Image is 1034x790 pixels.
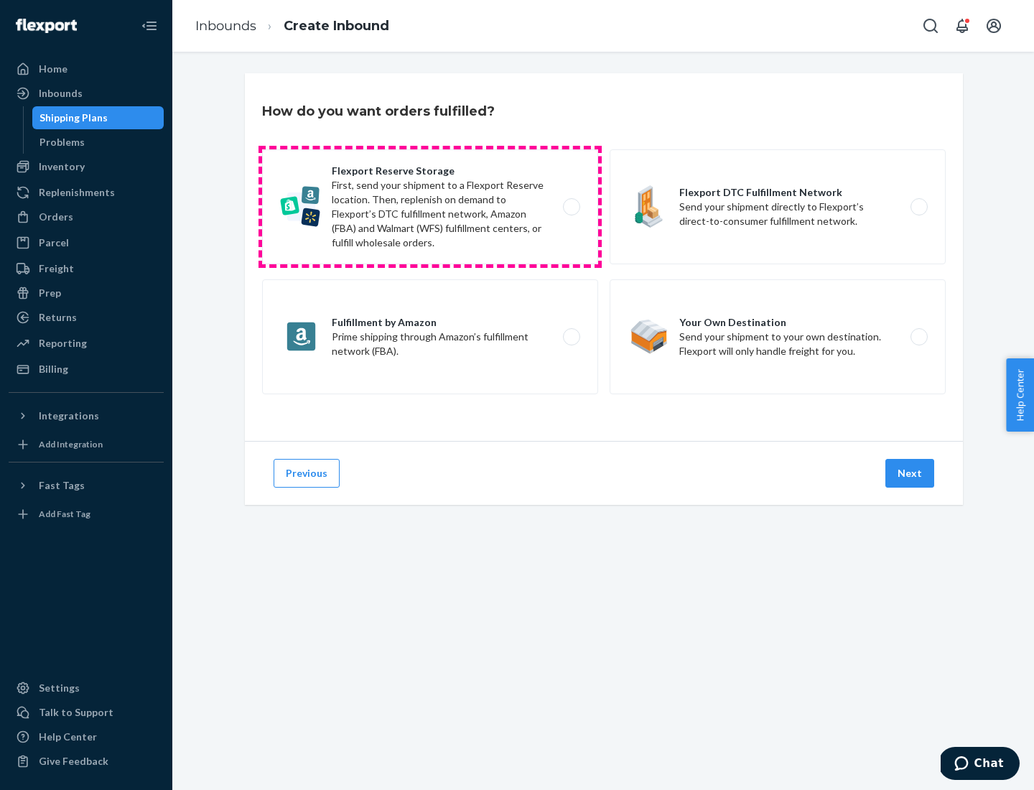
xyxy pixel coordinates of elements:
[16,19,77,33] img: Flexport logo
[262,102,495,121] h3: How do you want orders fulfilled?
[39,111,108,125] div: Shipping Plans
[9,750,164,773] button: Give Feedback
[9,231,164,254] a: Parcel
[9,306,164,329] a: Returns
[284,18,389,34] a: Create Inbound
[274,459,340,488] button: Previous
[9,358,164,381] a: Billing
[9,677,164,700] a: Settings
[9,503,164,526] a: Add Fast Tag
[9,181,164,204] a: Replenishments
[39,754,108,768] div: Give Feedback
[39,438,103,450] div: Add Integration
[9,155,164,178] a: Inventory
[39,210,73,224] div: Orders
[941,747,1020,783] iframe: Opens a widget where you can chat to one of our agents
[39,185,115,200] div: Replenishments
[39,62,67,76] div: Home
[39,159,85,174] div: Inventory
[9,205,164,228] a: Orders
[39,681,80,695] div: Settings
[39,310,77,325] div: Returns
[9,725,164,748] a: Help Center
[979,11,1008,40] button: Open account menu
[9,404,164,427] button: Integrations
[9,474,164,497] button: Fast Tags
[39,705,113,720] div: Talk to Support
[948,11,977,40] button: Open notifications
[32,131,164,154] a: Problems
[9,332,164,355] a: Reporting
[39,336,87,350] div: Reporting
[9,701,164,724] button: Talk to Support
[32,106,164,129] a: Shipping Plans
[9,82,164,105] a: Inbounds
[1006,358,1034,432] button: Help Center
[39,362,68,376] div: Billing
[39,286,61,300] div: Prep
[39,508,90,520] div: Add Fast Tag
[9,433,164,456] a: Add Integration
[135,11,164,40] button: Close Navigation
[885,459,934,488] button: Next
[39,236,69,250] div: Parcel
[916,11,945,40] button: Open Search Box
[9,282,164,305] a: Prep
[39,261,74,276] div: Freight
[9,257,164,280] a: Freight
[39,478,85,493] div: Fast Tags
[39,730,97,744] div: Help Center
[39,135,85,149] div: Problems
[39,86,83,101] div: Inbounds
[195,18,256,34] a: Inbounds
[39,409,99,423] div: Integrations
[184,5,401,47] ol: breadcrumbs
[9,57,164,80] a: Home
